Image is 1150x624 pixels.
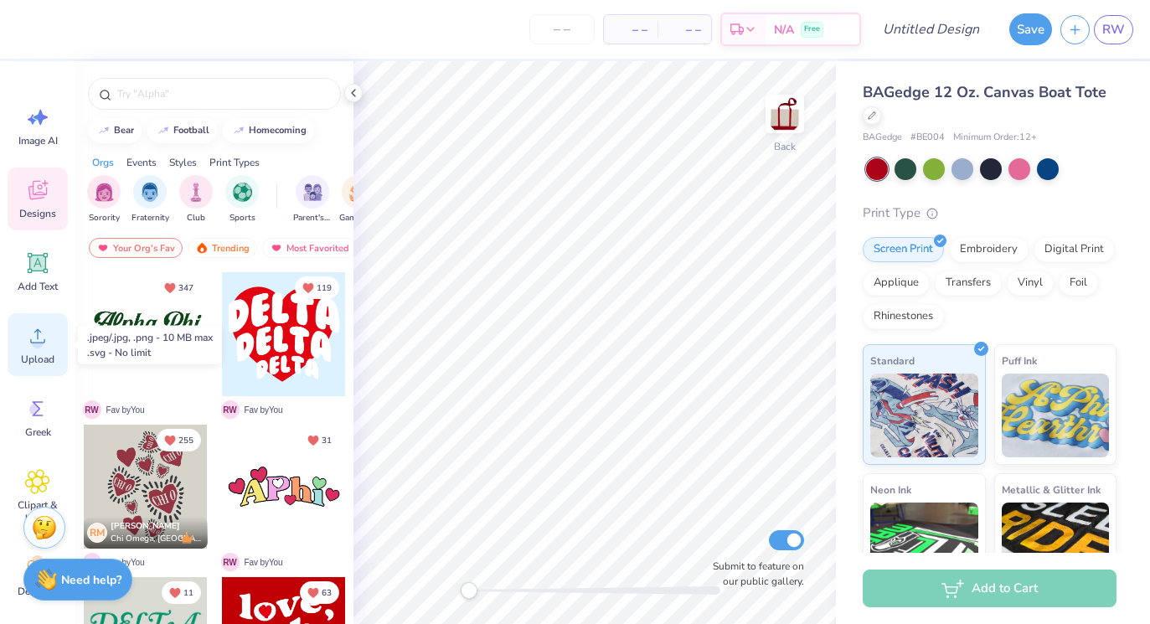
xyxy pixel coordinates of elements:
span: R W [83,553,101,571]
button: Unlike [157,276,201,299]
span: RW [1102,20,1125,39]
img: Neon Ink [870,503,978,586]
span: 347 [178,284,193,292]
span: Greek [25,425,51,439]
span: 255 [178,436,193,445]
img: Sorority Image [95,183,114,202]
span: BAGedge 12 Oz. Canvas Boat Tote [863,82,1106,102]
label: Submit to feature on our public gallery. [704,559,804,589]
span: Neon Ink [870,481,911,498]
img: most_fav.gif [270,242,283,254]
span: – – [614,21,647,39]
span: Free [804,23,820,35]
div: Screen Print [863,237,944,262]
div: Events [126,155,157,170]
div: filter for Club [179,175,213,224]
span: 63 [322,589,332,597]
span: Sorority [89,212,120,224]
span: Metallic & Glitter Ink [1002,481,1101,498]
span: Fraternity [132,212,169,224]
strong: Need help? [61,572,121,588]
span: Puff Ink [1002,352,1037,369]
img: trend_line.gif [232,126,245,136]
button: filter button [132,175,169,224]
button: homecoming [223,118,314,143]
img: Game Day Image [349,183,369,202]
div: Digital Print [1034,237,1115,262]
span: 31 [322,436,332,445]
div: RM [87,523,107,543]
span: Club [187,212,205,224]
img: most_fav.gif [96,242,110,254]
div: Embroidery [949,237,1029,262]
div: .jpeg/.jpg, .png - 10 MB max [87,330,213,345]
div: filter for Sorority [87,175,121,224]
div: homecoming [249,126,307,135]
div: filter for Parent's Weekend [293,175,332,224]
div: Most Favorited [262,238,357,258]
span: 11 [183,589,193,597]
span: Sports [229,212,255,224]
div: Print Type [863,204,1116,223]
button: Unlike [300,429,339,451]
input: Try "Alpha" [116,85,330,102]
button: Save [1009,13,1052,45]
input: Untitled Design [869,13,993,46]
button: filter button [293,175,332,224]
span: Fav by You [245,556,283,569]
span: Fav by You [106,404,145,416]
img: trend_line.gif [157,126,170,136]
div: Transfers [935,271,1002,296]
button: football [147,118,217,143]
img: Puff Ink [1002,374,1110,457]
div: Rhinestones [863,304,944,329]
div: Back [774,139,796,154]
img: Back [768,97,802,131]
span: N/A [774,21,794,39]
div: bear [114,126,134,135]
span: 119 [317,284,332,292]
span: # BE004 [910,131,945,145]
div: Trending [188,238,257,258]
div: filter for Fraternity [132,175,169,224]
button: bear [88,118,142,143]
img: trend_line.gif [97,126,111,136]
div: filter for Sports [225,175,259,224]
span: R W [221,553,240,571]
input: – – [529,14,595,44]
span: Fav by You [245,404,283,416]
span: R W [83,400,101,419]
button: Unlike [162,581,201,604]
button: Unlike [300,581,339,604]
span: BAGedge [863,131,902,145]
img: Metallic & Glitter Ink [1002,503,1110,586]
span: R W [221,400,240,419]
span: – – [668,21,701,39]
div: Vinyl [1007,271,1054,296]
div: Applique [863,271,930,296]
span: Fav by You [106,556,145,569]
img: trending.gif [195,242,209,254]
span: Game Day [339,212,378,224]
span: Minimum Order: 12 + [953,131,1037,145]
div: football [173,126,209,135]
img: Parent's Weekend Image [303,183,322,202]
div: Your Org's Fav [89,238,183,258]
div: Styles [169,155,197,170]
img: Sports Image [233,183,252,202]
div: Foil [1059,271,1098,296]
span: Chi Omega, [GEOGRAPHIC_DATA] [111,533,201,545]
div: Accessibility label [461,582,477,599]
span: Parent's Weekend [293,212,332,224]
span: Decorate [18,585,58,598]
div: filter for Game Day [339,175,378,224]
span: [PERSON_NAME] [111,520,180,532]
button: filter button [87,175,121,224]
img: Club Image [187,183,205,202]
span: Image AI [18,134,58,147]
button: filter button [225,175,259,224]
button: filter button [179,175,213,224]
img: Standard [870,374,978,457]
div: Print Types [209,155,260,170]
div: .svg - No limit [87,345,213,360]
